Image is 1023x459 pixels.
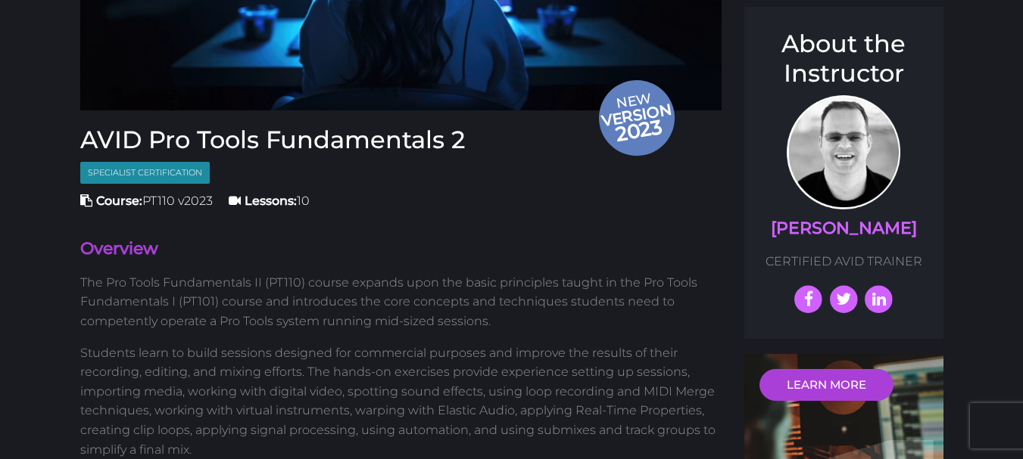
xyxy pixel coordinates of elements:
strong: Lessons: [245,194,297,208]
a: LEARN MORE [759,369,894,401]
p: The Pro Tools Fundamentals II (PT110) course expands upon the basic principles taught in the Pro ... [80,273,722,331]
strong: Course: [96,194,142,208]
a: [PERSON_NAME] [771,218,917,238]
span: New [598,89,678,148]
img: Prof. Scott [787,95,900,209]
span: PT110 v2023 [80,194,213,208]
span: Specialist Certification [80,162,210,184]
h4: Overview [80,237,722,261]
span: 2023 [599,112,678,149]
h3: AVID Pro Tools Fundamentals 2 [80,126,722,154]
h3: About the Instructor [759,29,928,88]
span: 10 [229,194,310,208]
p: CERTIFIED AVID TRAINER [759,252,928,271]
span: version [598,104,674,125]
